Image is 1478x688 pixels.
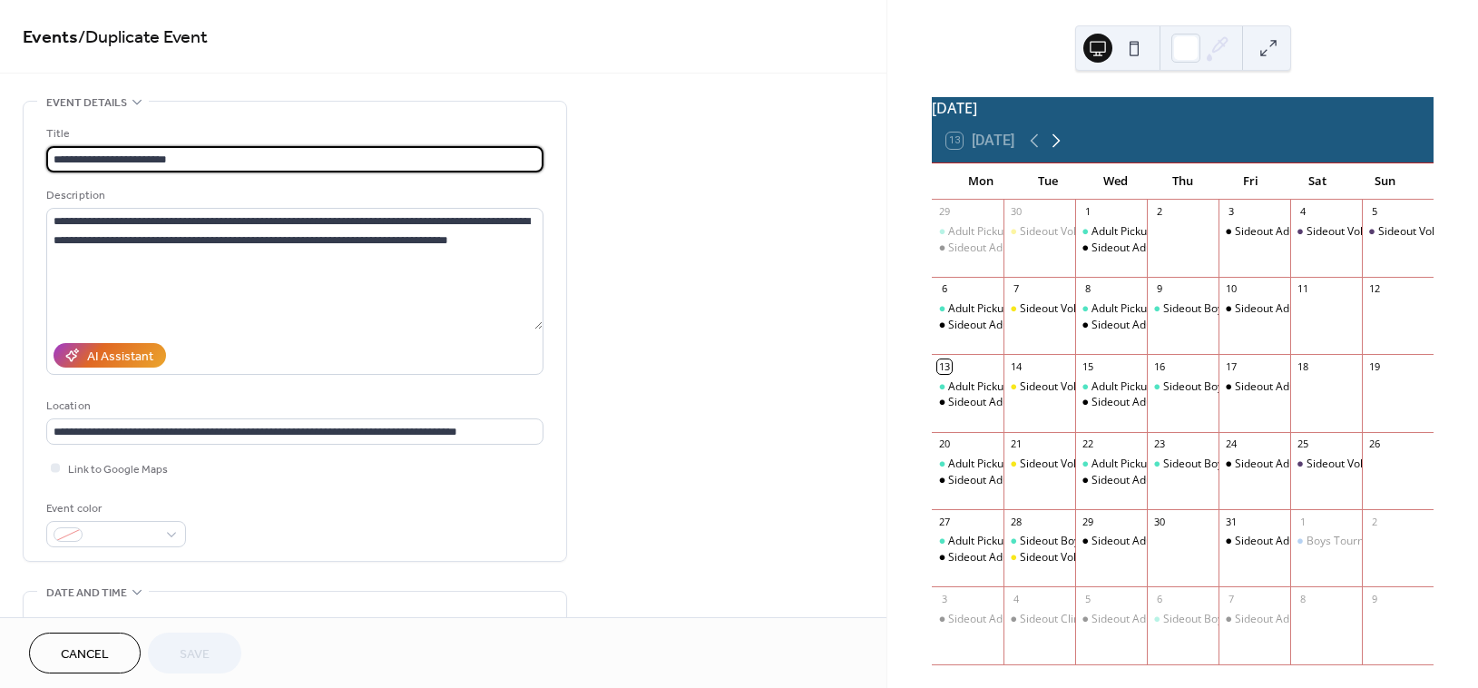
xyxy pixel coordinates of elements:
div: Sideout Adult Pickup Co-ed [1219,224,1290,240]
div: Adult Pickup Coed [1075,457,1147,472]
div: [DATE] [932,97,1434,119]
span: Link to Google Maps [68,460,168,479]
button: AI Assistant [54,343,166,368]
div: 2 [1152,205,1166,219]
div: Sideout Volleyball Clinic Sept 9, 16, 23, & 30 [1003,224,1075,240]
div: Sideout Adult Pickup Co-ed [948,612,1083,627]
div: Location [46,397,540,416]
div: Sideout Adult Pickup Co-ed [1075,534,1147,549]
span: / Duplicate Event [78,20,208,55]
div: 4 [1009,592,1023,605]
div: Mon [946,163,1013,200]
div: Sideout Adult Pickup Co-ed [948,550,1083,565]
div: 19 [1367,359,1381,373]
span: Event details [46,93,127,113]
div: 11 [1296,282,1309,296]
div: Sideout Adult Pickup Co-ed [1091,534,1227,549]
div: Adult Pickup Coed [932,379,1003,395]
div: Sideout Volleyball Club Boys & Girlls tryouts & Alternate Girls Ages 9-16 & 15-18 [1290,457,1362,472]
div: Adult Pickup Coed [1075,379,1147,395]
div: 7 [1224,592,1238,605]
div: Sideout Volleyball Clinic Oct 7, 14, 21, 28 [1003,550,1075,565]
div: 15 [1081,359,1094,373]
div: Sideout Adult Pickup Co-ed [932,241,1003,256]
div: Thu [1150,163,1217,200]
div: Adult Pickup Coed [932,301,1003,317]
div: Sideout Boys Practice Tentative [1163,301,1322,317]
div: Adult Pickup Coed [932,534,1003,549]
div: Adult Pickup Coed [948,534,1039,549]
div: Adult Pickup Coed [1091,301,1182,317]
div: 25 [1296,437,1309,451]
div: Sideout Volleyball Clinic [DATE], 21, 28 [1020,301,1213,317]
div: 1 [1296,515,1309,528]
div: Sideout Adult Pickup Co-ed [1219,612,1290,627]
div: Sideout Clinics Ages 9-14 [1003,612,1075,627]
div: Sideout Adult Pickup Co-ed [1091,473,1227,488]
div: Sideout Boys Practice Tentative [1147,379,1219,395]
div: Sat [1284,163,1351,200]
div: Sideout Volleyball Club Boys tryouts & Alternate Girls Ages 9-14 & 15-18 [1362,224,1434,240]
div: Sideout Boys Practice Tentative [1147,612,1219,627]
div: Sideout Adult Pickup Co-ed [932,395,1003,410]
div: Sideout Adult Pickup Co-ed [948,318,1083,333]
div: 5 [1367,205,1381,219]
div: Sideout Adult Pickup Co-ed [948,473,1083,488]
div: Sideout Adult Pickup Co-ed [948,395,1083,410]
div: 29 [1081,515,1094,528]
div: Title [46,124,540,143]
div: Sideout Adult Pickup Co-ed [1219,534,1290,549]
div: Description [46,186,540,205]
div: 22 [1081,437,1094,451]
div: Adult Pickup Coed [948,301,1039,317]
div: Wed [1082,163,1149,200]
div: Sideout Boys Practice Tentative [1020,534,1179,549]
div: Sideout Volleyball Clinic Oct 7, 14, 21, 28 [1003,457,1075,472]
div: AI Assistant [87,348,153,367]
div: 30 [1009,205,1023,219]
div: 31 [1224,515,1238,528]
div: 28 [1009,515,1023,528]
div: Tue [1014,163,1082,200]
div: Sideout Boys Practice Tentative [1163,457,1322,472]
div: Sideout Adult Pickup Co-ed [932,550,1003,565]
div: 6 [937,282,951,296]
div: Sideout Volleyball Clinic Oct 7, 14, 21, 28 [1003,379,1075,395]
div: Adult Pickup Coed [1091,379,1182,395]
div: 27 [937,515,951,528]
div: Sideout Boys Practice Tentative [1003,534,1075,549]
span: Cancel [61,645,109,664]
button: Cancel [29,633,141,673]
div: 8 [1296,592,1309,605]
div: Sideout Adult Pickup Co-ed [932,612,1003,627]
div: Sideout Adult Pickup Co-ed [1075,395,1147,410]
div: 24 [1224,437,1238,451]
div: Sideout Boys Practice Tentative [1163,379,1322,395]
div: Sideout Adult Pickup Co-ed [1075,473,1147,488]
div: Event color [46,499,182,518]
div: Sideout Volleyball Clinic [DATE], 21, 28 [1020,457,1213,472]
a: Events [23,20,78,55]
div: End date [304,614,355,634]
div: 7 [1009,282,1023,296]
div: Sideout Volleyball Clinic [DATE], 21, 28 [1020,379,1213,395]
div: Sideout Volleyball Clinic Oct 7, 14, 21, 28 [1003,301,1075,317]
div: 13 [937,359,951,373]
div: Sideout Boys Practice Tentative [1163,612,1322,627]
div: Adult Pickup Coed [948,379,1039,395]
div: 26 [1367,437,1381,451]
div: 9 [1152,282,1166,296]
div: Sideout Adult Pickup Co-ed [1235,457,1370,472]
div: Sideout Boys Practice Tentative [1147,457,1219,472]
div: Sideout Adult Pickup Co-ed [1235,301,1370,317]
div: Adult Pickup Coed [1075,301,1147,317]
div: Sideout Adult Pickup Co-ed [932,318,1003,333]
div: 20 [937,437,951,451]
div: Sideout Adult Pickup Co-ed [1091,612,1227,627]
div: Sideout Adult Pickup Co-ed [1091,241,1227,256]
div: 30 [1152,515,1166,528]
div: 1 [1081,205,1094,219]
div: 18 [1296,359,1309,373]
div: 14 [1009,359,1023,373]
div: Sideout Volleyball Clinic [DATE], 21, 28 [1020,550,1213,565]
